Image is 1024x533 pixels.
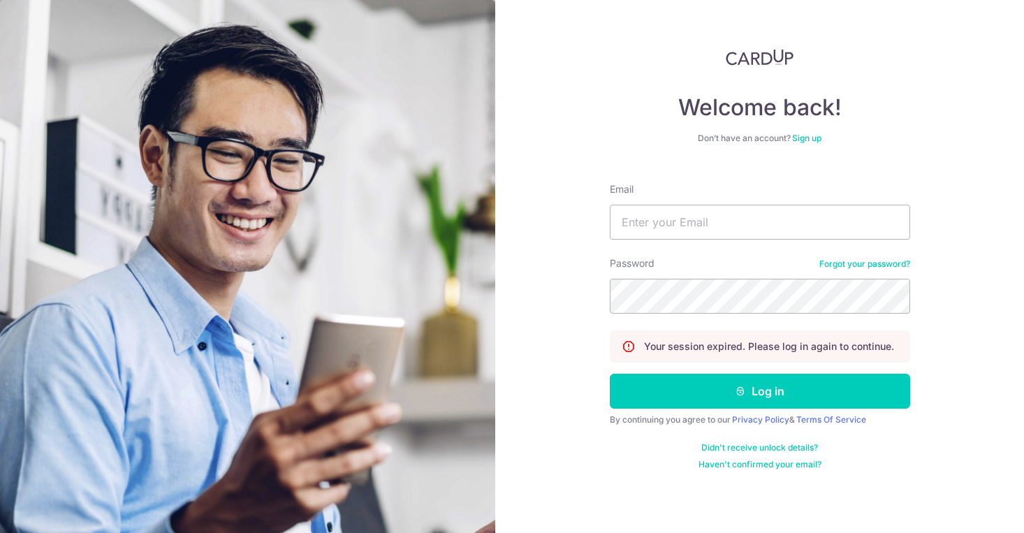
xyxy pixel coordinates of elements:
[610,94,910,122] h4: Welcome back!
[698,459,821,470] a: Haven't confirmed your email?
[796,414,866,425] a: Terms Of Service
[610,205,910,240] input: Enter your Email
[732,414,789,425] a: Privacy Policy
[792,133,821,143] a: Sign up
[819,258,910,270] a: Forgot your password?
[644,339,894,353] p: Your session expired. Please log in again to continue.
[610,414,910,425] div: By continuing you agree to our &
[701,442,818,453] a: Didn't receive unlock details?
[726,49,794,66] img: CardUp Logo
[610,374,910,409] button: Log in
[610,182,634,196] label: Email
[610,256,654,270] label: Password
[610,133,910,144] div: Don’t have an account?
